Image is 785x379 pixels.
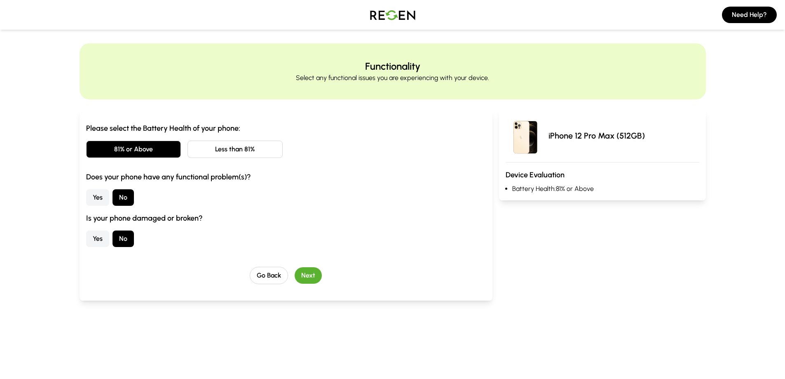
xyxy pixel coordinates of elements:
button: Need Help? [722,7,777,23]
button: Yes [86,189,109,206]
h3: Does your phone have any functional problem(s)? [86,171,486,183]
button: Yes [86,231,109,247]
h2: Functionality [365,60,420,73]
button: No [112,231,134,247]
h3: Please select the Battery Health of your phone: [86,122,486,134]
button: No [112,189,134,206]
button: Less than 81% [187,141,283,158]
h3: Device Evaluation [506,169,699,181]
img: Logo [364,3,422,26]
li: Battery Health: 81% or Above [512,184,699,194]
button: Go Back [250,267,288,284]
button: 81% or Above [86,141,181,158]
p: Select any functional issues you are experiencing with your device. [296,73,489,83]
p: iPhone 12 Pro Max (512GB) [548,130,645,141]
button: Next [295,267,322,284]
h3: Is your phone damaged or broken? [86,212,486,224]
img: iPhone 12 Pro Max [506,116,545,155]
